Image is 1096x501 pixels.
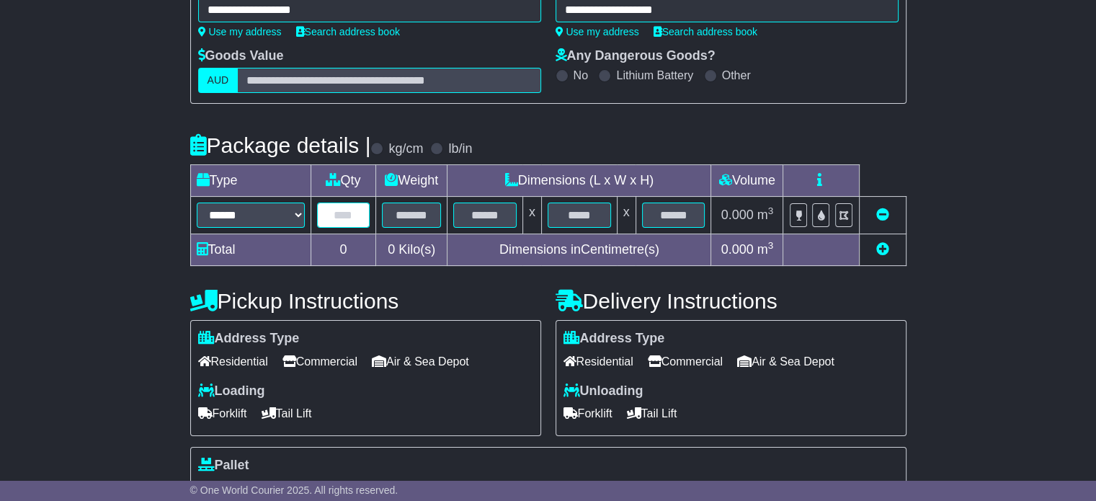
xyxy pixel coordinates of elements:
[876,208,889,222] a: Remove this item
[556,289,906,313] h4: Delivery Instructions
[648,350,723,373] span: Commercial
[768,205,774,216] sup: 3
[198,476,260,499] span: Stackable
[721,208,754,222] span: 0.000
[198,331,300,347] label: Address Type
[563,350,633,373] span: Residential
[282,350,357,373] span: Commercial
[711,165,783,197] td: Volume
[190,133,371,157] h4: Package details |
[556,26,639,37] a: Use my address
[574,68,588,82] label: No
[722,68,751,82] label: Other
[198,383,265,399] label: Loading
[654,26,757,37] a: Search address book
[311,165,376,197] td: Qty
[388,141,423,157] label: kg/cm
[627,402,677,425] span: Tail Lift
[190,234,311,266] td: Total
[190,165,311,197] td: Type
[198,68,239,93] label: AUD
[563,383,643,399] label: Unloading
[447,234,711,266] td: Dimensions in Centimetre(s)
[721,242,754,257] span: 0.000
[190,289,541,313] h4: Pickup Instructions
[262,402,312,425] span: Tail Lift
[376,165,447,197] td: Weight
[198,48,284,64] label: Goods Value
[372,350,469,373] span: Air & Sea Depot
[275,476,361,499] span: Non Stackable
[737,350,834,373] span: Air & Sea Depot
[296,26,400,37] a: Search address book
[757,242,774,257] span: m
[198,350,268,373] span: Residential
[190,484,398,496] span: © One World Courier 2025. All rights reserved.
[311,234,376,266] td: 0
[447,165,711,197] td: Dimensions (L x W x H)
[448,141,472,157] label: lb/in
[563,331,665,347] label: Address Type
[876,242,889,257] a: Add new item
[376,234,447,266] td: Kilo(s)
[388,242,395,257] span: 0
[198,402,247,425] span: Forklift
[617,197,636,234] td: x
[563,402,612,425] span: Forklift
[768,240,774,251] sup: 3
[757,208,774,222] span: m
[556,48,716,64] label: Any Dangerous Goods?
[522,197,541,234] td: x
[616,68,693,82] label: Lithium Battery
[198,26,282,37] a: Use my address
[198,458,249,474] label: Pallet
